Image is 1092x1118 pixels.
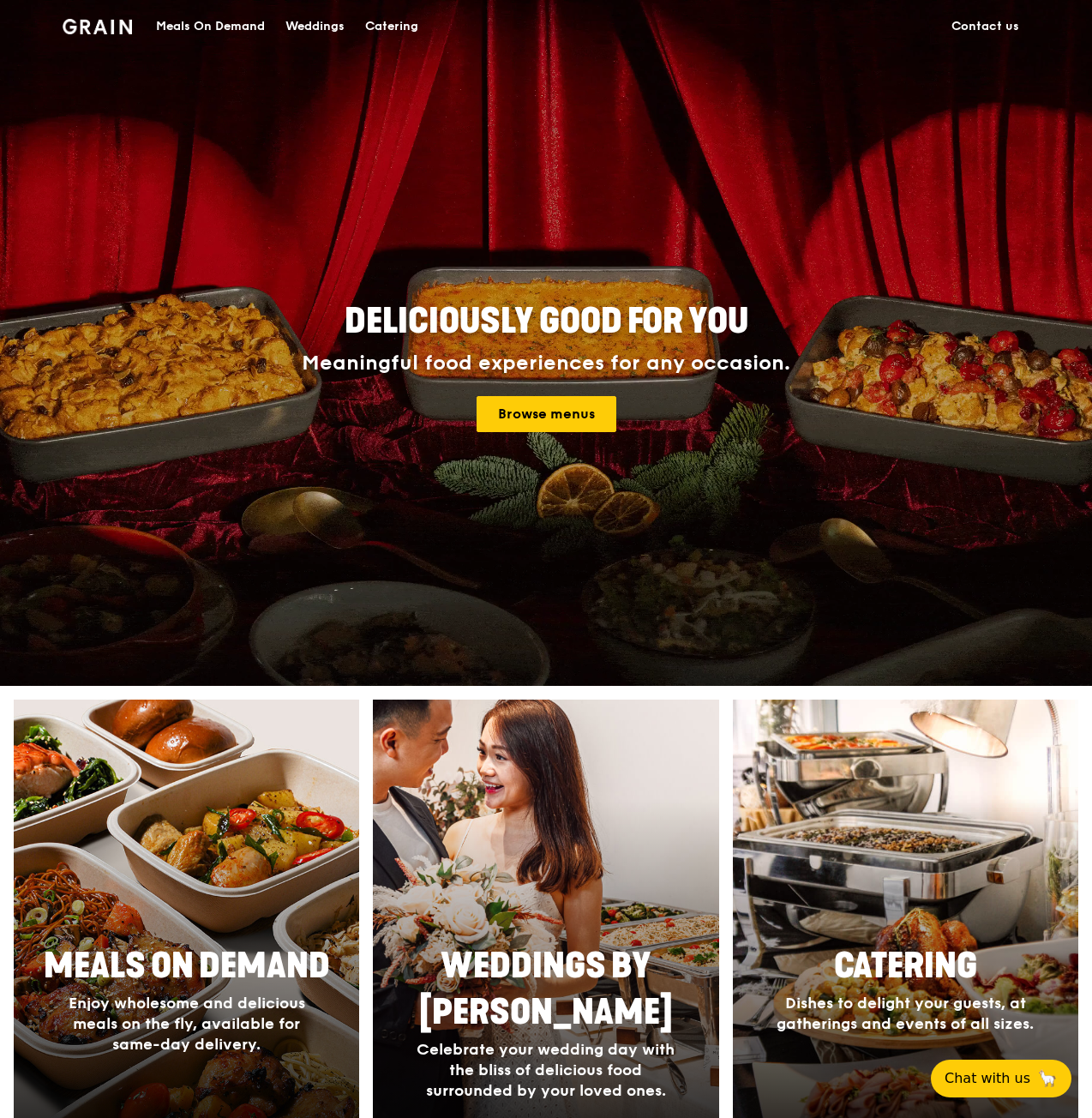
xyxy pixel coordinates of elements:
[275,1,355,52] a: Weddings
[156,1,265,52] div: Meals On Demand
[477,396,616,432] a: Browse menus
[931,1060,1071,1097] button: Chat with us🦙
[355,1,429,52] a: Catering
[237,352,855,376] div: Meaningful food experiences for any occasion.
[941,1,1029,52] a: Contact us
[44,946,330,987] span: Meals On Demand
[945,1068,1030,1089] span: Chat with us
[834,946,977,987] span: Catering
[285,1,345,52] div: Weddings
[365,1,418,52] div: Catering
[1037,1068,1058,1089] span: 🦙
[777,994,1034,1033] span: Dishes to delight your guests, at gatherings and events of all sizes.
[63,19,132,34] img: Grain
[69,994,305,1054] span: Enjoy wholesome and delicious meals on the fly, available for same-day delivery.
[345,301,748,342] span: Deliciously good for you
[419,946,673,1033] span: Weddings by [PERSON_NAME]
[417,1040,675,1100] span: Celebrate your wedding day with the bliss of delicious food surrounded by your loved ones.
